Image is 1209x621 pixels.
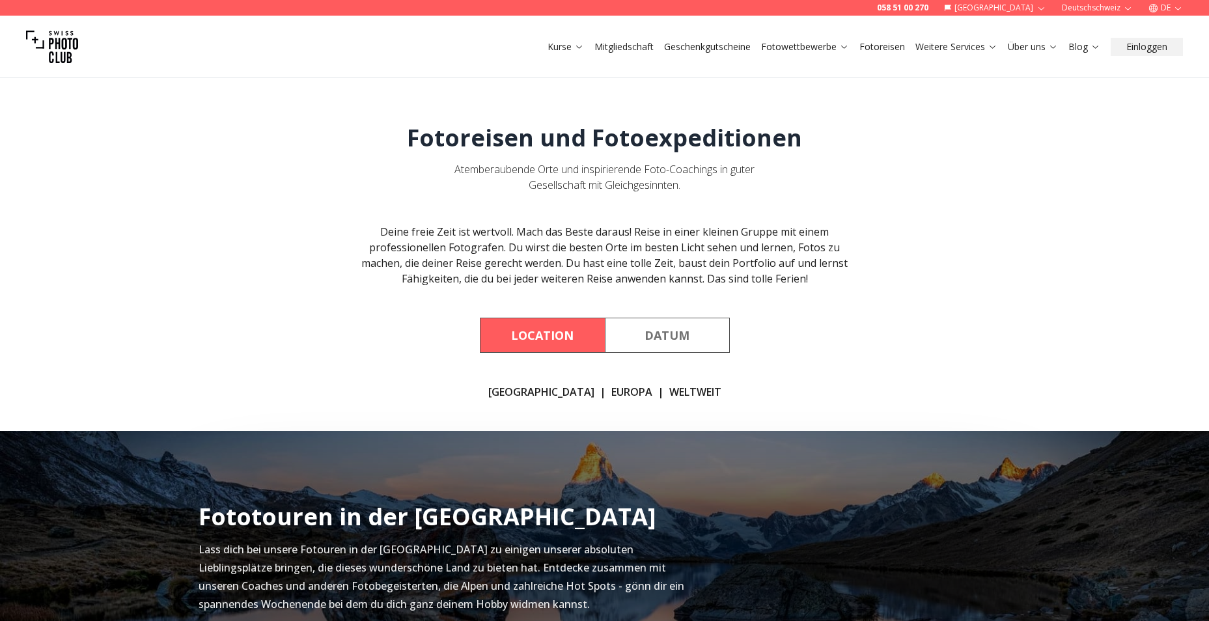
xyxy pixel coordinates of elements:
button: Weitere Services [910,38,1003,56]
span: Atemberaubende Orte und inspirierende Foto-Coachings in guter Gesellschaft mit Gleichgesinnten. [454,162,755,192]
h2: Fototouren in der [GEOGRAPHIC_DATA] [199,504,656,530]
a: Mitgliedschaft [594,40,654,53]
img: Swiss photo club [26,21,78,73]
div: | | [488,384,721,400]
a: Fotowettbewerbe [761,40,849,53]
a: Fotoreisen [859,40,905,53]
a: Blog [1068,40,1100,53]
span: Lass dich bei unsere Fotouren in der [GEOGRAPHIC_DATA] zu einigen unserer absoluten Lieblingsplät... [199,542,684,611]
button: Fotowettbewerbe [756,38,854,56]
a: Kurse [548,40,584,53]
button: By Location [480,318,605,353]
button: Einloggen [1111,38,1183,56]
a: Geschenkgutscheine [664,40,751,53]
button: Mitgliedschaft [589,38,659,56]
a: EUROPA [611,384,652,400]
a: 058 51 00 270 [877,3,928,13]
button: Blog [1063,38,1105,56]
button: Über uns [1003,38,1063,56]
div: Course filter [480,318,730,353]
button: Kurse [542,38,589,56]
a: Weitere Services [915,40,997,53]
a: [GEOGRAPHIC_DATA] [488,384,594,400]
a: WELTWEIT [669,384,721,400]
div: Deine freie Zeit ist wertvoll. Mach das Beste daraus! Reise in einer kleinen Gruppe mit einem pro... [355,224,855,286]
h1: Fotoreisen und Fotoexpeditionen [407,125,802,151]
button: Fotoreisen [854,38,910,56]
a: Über uns [1008,40,1058,53]
button: Geschenkgutscheine [659,38,756,56]
button: By Date [605,318,730,353]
